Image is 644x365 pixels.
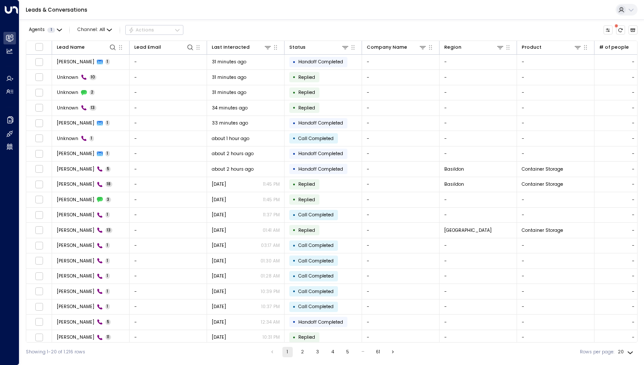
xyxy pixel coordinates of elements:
td: - [440,299,517,315]
div: - [632,89,635,96]
td: - [517,100,594,115]
div: • [293,102,296,113]
span: Toggle select row [35,211,43,219]
td: - [440,269,517,284]
p: 11:45 PM [263,181,280,187]
td: - [440,70,517,85]
td: - [362,284,440,299]
button: Go to page 3 [313,347,323,357]
td: - [362,147,440,162]
span: Toggle select row [35,241,43,250]
span: Handoff Completed [298,166,343,172]
div: - [632,273,635,279]
p: 11:45 PM [263,197,280,203]
div: • [293,133,296,144]
td: - [130,238,207,253]
td: - [440,315,517,330]
span: Replied [298,181,315,187]
div: Company Name [367,44,407,51]
span: Container Storage [522,181,563,187]
td: - [440,116,517,131]
span: 11 [105,334,111,340]
div: Status [289,44,306,51]
td: - [517,116,594,131]
td: - [130,147,207,162]
td: - [517,284,594,299]
td: - [440,147,517,162]
span: Call Completed [298,273,334,279]
td: - [362,162,440,177]
span: Agents [29,28,45,32]
span: 1 [47,28,55,33]
div: - [632,288,635,295]
span: Channel: [75,25,115,34]
td: - [440,55,517,70]
span: 1 [105,289,110,294]
td: - [130,85,207,100]
span: Replied [298,334,315,340]
div: - [632,181,635,187]
span: Call Completed [298,303,334,310]
td: - [130,253,207,268]
td: - [130,299,207,315]
td: - [362,116,440,131]
span: about 2 hours ago [212,166,254,172]
button: Channel:All [75,25,115,34]
td: - [130,70,207,85]
span: Call Completed [298,212,334,218]
div: Product [522,43,582,51]
span: 3 [105,197,111,203]
span: Toggle select all [35,43,43,51]
p: 03:17 AM [261,242,280,249]
td: - [440,284,517,299]
span: Unknown [57,105,78,111]
button: Go to page 61 [373,347,383,357]
button: Go to page 5 [343,347,353,357]
span: 1 [105,212,110,218]
td: - [362,253,440,268]
button: Archived Leads [629,25,638,35]
td: - [517,253,594,268]
div: - [632,319,635,325]
div: - [632,303,635,310]
div: - [632,59,635,65]
button: Go to next page [388,347,398,357]
div: - [632,334,635,340]
td: - [362,238,440,253]
span: Ai Araki [57,181,94,187]
div: Actions [128,27,155,33]
div: - [632,150,635,157]
td: - [362,208,440,223]
span: Toggle select row [35,180,43,188]
div: • [293,301,296,312]
span: Toggle select row [35,333,43,341]
td: - [362,330,440,345]
span: 31 minutes ago [212,89,246,96]
span: Unknown [57,74,78,81]
td: - [362,100,440,115]
div: • [293,225,296,236]
td: - [130,100,207,115]
div: Last Interacted [212,43,272,51]
td: - [517,238,594,253]
td: - [362,85,440,100]
td: - [362,177,440,192]
td: - [130,315,207,330]
span: Basildon [444,166,464,172]
p: 10:37 PM [261,303,280,310]
span: John Doe [57,120,94,126]
td: - [517,269,594,284]
p: 01:28 AM [260,273,280,279]
td: - [362,55,440,70]
td: - [130,177,207,192]
span: Toggle select row [35,226,43,234]
span: Ai Araki [57,227,94,234]
td: - [440,100,517,115]
nav: pagination navigation [267,347,399,357]
td: - [362,70,440,85]
div: - [632,74,635,81]
div: - [632,212,635,218]
span: Toggle select row [35,88,43,97]
span: Aug 11, 2025 [212,227,226,234]
span: Ai Araki [57,273,94,279]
